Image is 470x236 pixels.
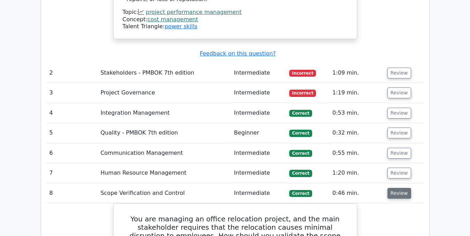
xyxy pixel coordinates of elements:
span: Incorrect [289,70,316,77]
td: 2 [47,63,98,83]
span: Correct [289,110,312,117]
td: 0:55 min. [330,143,385,163]
button: Review [387,128,411,138]
td: Intermediate [231,63,287,83]
td: Scope Verification and Control [98,183,231,203]
div: Concept: [123,16,348,23]
td: Human Resource Management [98,163,231,183]
span: Correct [289,150,312,157]
td: Intermediate [231,83,287,103]
td: 8 [47,183,98,203]
span: Correct [289,130,312,137]
td: Stakeholders - PMBOK 7th edition [98,63,231,83]
span: Incorrect [289,90,316,97]
td: Beginner [231,123,287,143]
a: project performance management [146,9,241,15]
td: Project Governance [98,83,231,103]
td: Intermediate [231,103,287,123]
td: 7 [47,163,98,183]
button: Review [387,168,411,178]
a: cost management [147,16,198,23]
div: Topic: [123,9,348,16]
td: 3 [47,83,98,103]
td: 4 [47,103,98,123]
a: Feedback on this question? [200,50,276,57]
td: 1:20 min. [330,163,385,183]
button: Review [387,68,411,78]
td: 1:19 min. [330,83,385,103]
td: Intermediate [231,163,287,183]
button: Review [387,108,411,119]
button: Review [387,148,411,159]
a: power skills [164,23,197,30]
button: Review [387,87,411,98]
td: 0:46 min. [330,183,385,203]
td: Integration Management [98,103,231,123]
td: Intermediate [231,143,287,163]
td: Communication Management [98,143,231,163]
td: 0:32 min. [330,123,385,143]
td: 0:53 min. [330,103,385,123]
span: Correct [289,190,312,197]
span: Correct [289,170,312,177]
div: Talent Triangle: [123,9,348,30]
td: Quality - PMBOK 7th edition [98,123,231,143]
td: 6 [47,143,98,163]
td: 5 [47,123,98,143]
td: Intermediate [231,183,287,203]
button: Review [387,188,411,199]
td: 1:09 min. [330,63,385,83]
